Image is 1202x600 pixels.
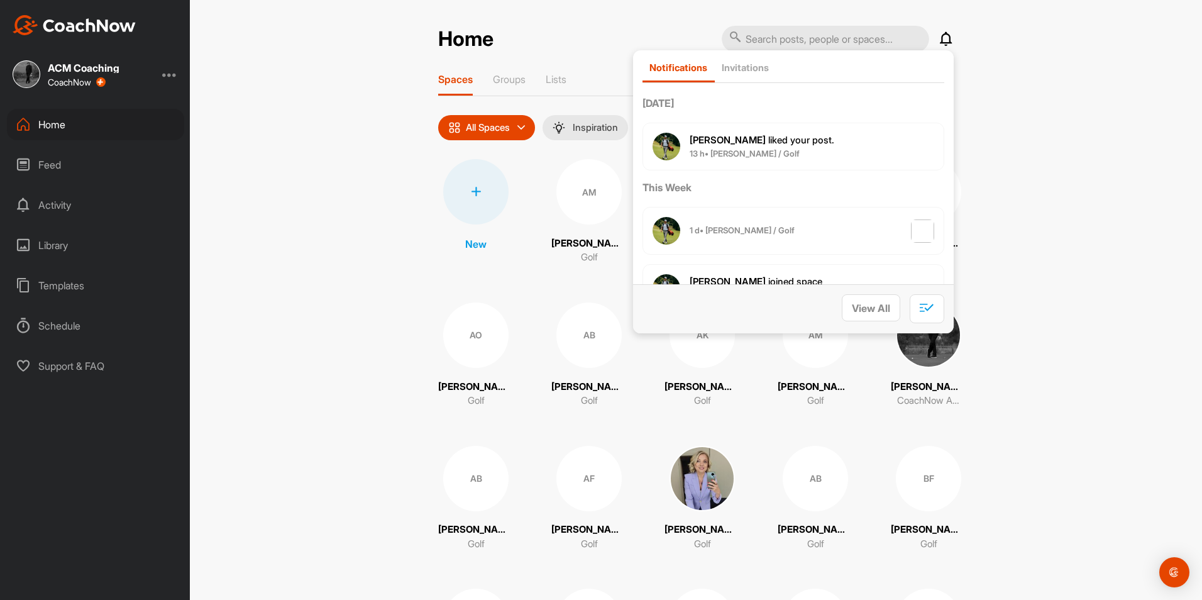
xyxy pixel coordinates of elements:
p: Golf [694,537,711,552]
div: BF [896,446,961,511]
p: [PERSON_NAME] [551,523,627,537]
p: Invitations [722,62,769,74]
p: Golf [920,537,937,552]
div: AM [783,303,848,368]
p: [PERSON_NAME] [778,380,853,394]
p: [PERSON_NAME] [891,523,966,537]
img: user avatar [653,217,680,245]
p: Golf [581,394,598,408]
img: menuIcon [553,121,565,134]
b: [PERSON_NAME] [690,134,766,146]
p: New [465,236,487,252]
div: Home [7,109,184,140]
p: Golf [468,394,485,408]
div: Activity [7,189,184,221]
div: Library [7,230,184,261]
a: [PERSON_NAME]CoachNow Academy Feedback [891,303,966,408]
div: AK [670,303,735,368]
span: liked your post . [690,134,834,146]
a: AB[PERSON_NAME]Golf [438,446,514,552]
p: Spaces [438,73,473,86]
p: Lists [546,73,566,86]
img: square_19ffe1921c77dbc2e711f22d1796c839.jpg [670,446,735,511]
p: [PERSON_NAME] [664,380,740,394]
div: AM [556,159,622,225]
img: icon [448,121,461,134]
div: Templates [7,270,184,301]
p: [PERSON_NAME] [891,380,966,394]
p: [PERSON_NAME] [551,380,627,394]
div: AB [443,446,509,511]
p: [PERSON_NAME] [438,380,514,394]
p: Golf [807,537,824,552]
p: Notifications [649,62,707,74]
b: [PERSON_NAME] [690,275,766,287]
a: AK[PERSON_NAME]Golf [664,303,740,408]
div: Open Intercom Messenger [1159,557,1189,587]
img: post image [911,219,935,243]
p: All Spaces [466,123,510,133]
p: Groups [493,73,526,86]
p: Inspiration [573,123,618,133]
a: AM[PERSON_NAME]Golf [778,303,853,408]
div: Schedule [7,310,184,342]
div: AF [556,446,622,511]
p: [PERSON_NAME] [438,523,514,537]
a: [PERSON_NAME]Golf [664,446,740,552]
p: Golf [581,537,598,552]
p: Golf [581,250,598,265]
div: AO [443,303,509,368]
p: Golf [807,394,824,408]
p: Golf [694,394,711,408]
a: AF[PERSON_NAME]Golf [551,446,627,552]
span: View All [852,302,890,314]
span: joined space [690,275,822,287]
img: CoachNow [13,15,136,35]
label: [DATE] [642,96,944,111]
p: CoachNow Academy Feedback [897,394,960,408]
h2: Home [438,27,493,52]
div: AB [783,446,848,511]
div: CoachNow [48,77,106,87]
p: [PERSON_NAME] [778,523,853,537]
div: Support & FAQ [7,350,184,382]
b: 13 h • [PERSON_NAME] / Golf [690,148,800,158]
a: AB[PERSON_NAME]Golf [778,446,853,552]
a: AO[PERSON_NAME]Golf [438,303,514,408]
img: square_150b808a336e922b65256fc0d4a00959.jpg [896,303,961,368]
img: user avatar [653,274,680,302]
p: Golf [468,537,485,552]
div: Feed [7,149,184,181]
button: View All [842,294,900,321]
a: AB[PERSON_NAME]Golf [551,303,627,408]
img: square_150b808a336e922b65256fc0d4a00959.jpg [13,60,40,88]
div: AB [556,303,622,368]
b: 1 d • [PERSON_NAME] / Golf [690,225,795,235]
a: AM[PERSON_NAME]Golf [551,159,627,265]
img: user avatar [653,133,680,160]
div: ACM Coaching [48,63,119,73]
p: [PERSON_NAME] [551,236,627,251]
input: Search posts, people or spaces... [722,26,929,52]
p: [PERSON_NAME] [664,523,740,537]
a: BF[PERSON_NAME]Golf [891,446,966,552]
label: This Week [642,180,944,195]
